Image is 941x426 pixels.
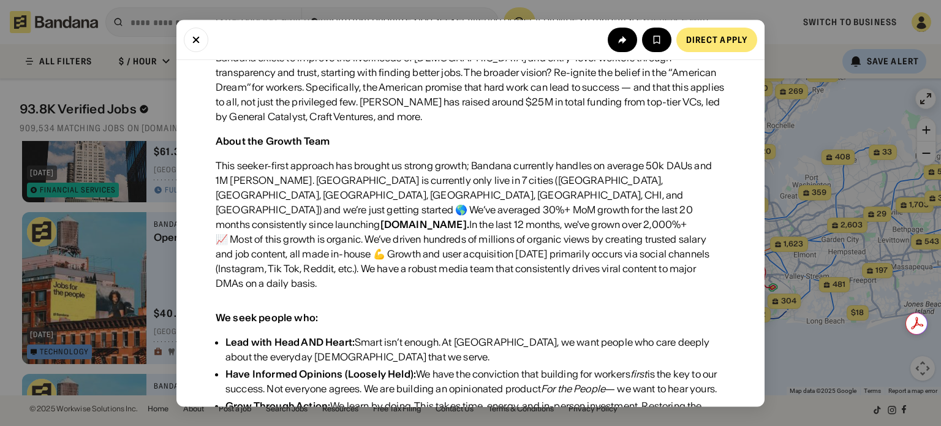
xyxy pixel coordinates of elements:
[216,311,318,324] div: We seek people who:
[686,35,747,44] div: Direct Apply
[225,367,725,396] div: We have the conviction that building for workers is the key to our success. Not everyone agrees. ...
[216,158,725,291] div: This seeker-first approach has brought us strong growth; Bandana currently handles on average 50k...
[216,135,330,147] div: About the Growth Team
[225,368,416,380] div: Have Informed Opinions (Loosely Held):
[630,368,648,380] em: first
[216,50,725,124] div: Bandana exists to improve the livelihoods of [DEMOGRAPHIC_DATA] and entry-level workers through t...
[225,336,355,348] div: Lead with Head AND Heart:
[225,335,725,364] div: Smart isn’t enough. At [GEOGRAPHIC_DATA], we want people who care deeply about the everyday [DEMO...
[184,27,208,51] button: Close
[225,400,330,412] div: Grow Through Action:
[541,382,605,395] em: For the People
[380,218,469,230] div: [DOMAIN_NAME].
